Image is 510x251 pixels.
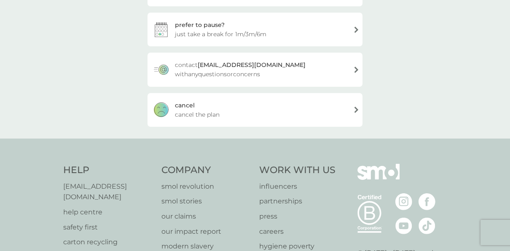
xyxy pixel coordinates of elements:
div: cancel [175,101,195,110]
span: just take a break for 1m/3m/6m [175,29,266,39]
h4: Work With Us [259,164,336,177]
strong: [EMAIL_ADDRESS][DOMAIN_NAME] [198,61,306,69]
img: smol [357,164,400,192]
a: smol stories [161,196,251,207]
h4: Help [63,164,153,177]
img: visit the smol Facebook page [419,193,435,210]
a: our claims [161,211,251,222]
a: our impact report [161,226,251,237]
div: prefer to pause? [175,20,225,29]
a: partnerships [259,196,336,207]
span: cancel the plan [175,110,220,119]
a: careers [259,226,336,237]
h4: Company [161,164,251,177]
a: press [259,211,336,222]
img: visit the smol Tiktok page [419,217,435,234]
span: contact with any questions or concerns [175,60,346,79]
img: visit the smol Instagram page [395,193,412,210]
a: carton recycling [63,237,153,248]
a: contact[EMAIL_ADDRESS][DOMAIN_NAME] withanyquestionsorconcerns [148,53,362,86]
a: influencers [259,181,336,192]
a: [EMAIL_ADDRESS][DOMAIN_NAME] [63,181,153,203]
a: help centre [63,207,153,218]
a: smol revolution [161,181,251,192]
a: safety first [63,222,153,233]
img: visit the smol Youtube page [395,217,412,234]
